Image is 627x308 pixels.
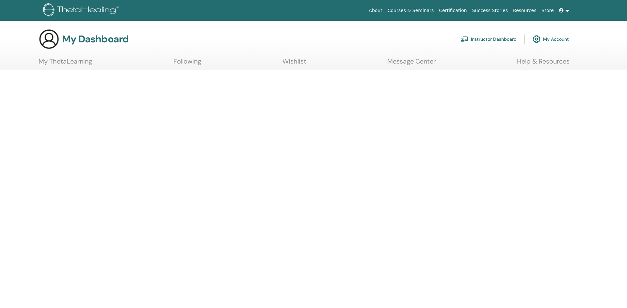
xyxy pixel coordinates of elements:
a: Success Stories [470,5,510,17]
a: Help & Resources [517,57,570,70]
a: Store [539,5,556,17]
img: cog.svg [533,34,540,45]
img: chalkboard-teacher.svg [460,36,468,42]
a: Message Center [387,57,436,70]
a: Resources [510,5,539,17]
a: Certification [436,5,469,17]
a: Following [173,57,201,70]
a: My ThetaLearning [39,57,92,70]
img: logo.png [43,3,121,18]
a: Instructor Dashboard [460,32,517,46]
img: generic-user-icon.jpg [39,29,59,50]
a: My Account [533,32,569,46]
h3: My Dashboard [62,33,129,45]
a: About [366,5,385,17]
a: Wishlist [282,57,306,70]
a: Courses & Seminars [385,5,437,17]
